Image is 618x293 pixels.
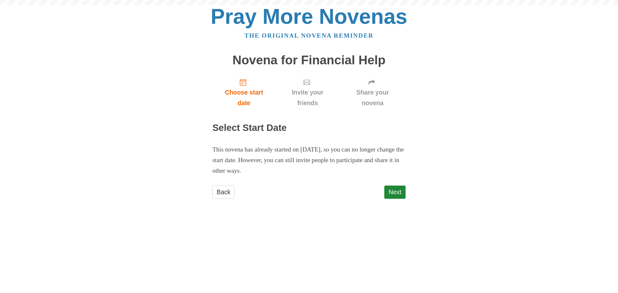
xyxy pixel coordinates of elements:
a: Invite your friends [276,73,340,112]
a: Back [212,186,235,199]
a: Next [384,186,406,199]
a: Share your novena [340,73,406,112]
h2: Select Start Date [212,123,406,133]
span: Share your novena [346,87,399,108]
span: Choose start date [219,87,269,108]
a: Choose start date [212,73,276,112]
span: Invite your friends [282,87,333,108]
a: The original novena reminder [245,32,374,39]
a: Pray More Novenas [211,5,407,28]
p: This novena has already started on [DATE], so you can no longer change the start date. However, y... [212,144,406,176]
h1: Novena for Financial Help [212,53,406,67]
